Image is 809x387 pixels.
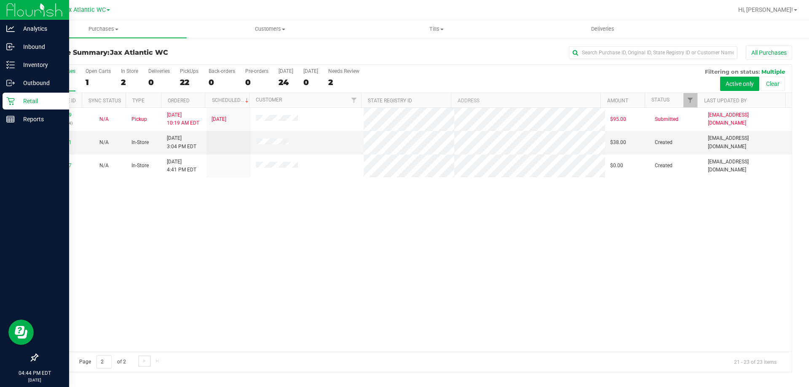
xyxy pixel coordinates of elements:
[167,134,196,150] span: [DATE] 3:04 PM EDT
[4,377,65,383] p: [DATE]
[99,139,109,147] button: N/A
[148,68,170,74] div: Deliveries
[48,139,72,145] a: 11857181
[131,115,147,123] span: Pickup
[187,20,353,38] a: Customers
[180,68,198,74] div: PickUps
[6,61,15,69] inline-svg: Inventory
[610,139,626,147] span: $38.00
[655,162,672,170] span: Created
[132,98,145,104] a: Type
[180,77,198,87] div: 22
[121,68,138,74] div: In Store
[48,112,72,118] a: 11854399
[86,68,111,74] div: Open Carts
[72,355,133,368] span: Page of 2
[187,25,353,33] span: Customers
[8,320,34,345] iframe: Resource center
[655,115,678,123] span: Submitted
[708,134,787,150] span: [EMAIL_ADDRESS][DOMAIN_NAME]
[6,43,15,51] inline-svg: Inbound
[651,97,670,103] a: Status
[368,98,412,104] a: State Registry ID
[62,6,106,13] span: Jax Atlantic WC
[15,96,65,106] p: Retail
[353,20,520,38] a: Tills
[6,79,15,87] inline-svg: Outbound
[99,139,109,145] span: Not Applicable
[746,45,792,60] button: All Purchases
[354,25,519,33] span: Tills
[256,97,282,103] a: Customer
[580,25,626,33] span: Deliveries
[705,68,760,75] span: Filtering on status:
[279,77,293,87] div: 24
[212,115,226,123] span: [DATE]
[347,93,361,107] a: Filter
[15,24,65,34] p: Analytics
[167,158,196,174] span: [DATE] 4:41 PM EDT
[727,355,783,368] span: 21 - 23 of 23 items
[99,163,109,168] span: Not Applicable
[245,68,268,74] div: Pre-orders
[708,111,787,127] span: [EMAIL_ADDRESS][DOMAIN_NAME]
[99,162,109,170] button: N/A
[96,355,112,368] input: 2
[148,77,170,87] div: 0
[131,162,149,170] span: In-Store
[121,77,138,87] div: 2
[48,163,72,168] a: 11858007
[15,78,65,88] p: Outbound
[279,68,293,74] div: [DATE]
[738,6,793,13] span: Hi, [PERSON_NAME]!
[20,25,187,33] span: Purchases
[131,139,149,147] span: In-Store
[86,77,111,87] div: 1
[303,68,318,74] div: [DATE]
[708,158,787,174] span: [EMAIL_ADDRESS][DOMAIN_NAME]
[168,98,190,104] a: Ordered
[610,115,626,123] span: $95.00
[607,98,628,104] a: Amount
[99,115,109,123] button: N/A
[110,48,168,56] span: Jax Atlantic WC
[761,68,785,75] span: Multiple
[704,98,747,104] a: Last Updated By
[569,46,737,59] input: Search Purchase ID, Original ID, State Registry ID or Customer Name...
[328,77,359,87] div: 2
[167,111,199,127] span: [DATE] 10:19 AM EDT
[15,42,65,52] p: Inbound
[683,93,697,107] a: Filter
[6,115,15,123] inline-svg: Reports
[761,77,785,91] button: Clear
[655,139,672,147] span: Created
[610,162,623,170] span: $0.00
[520,20,686,38] a: Deliveries
[209,68,235,74] div: Back-orders
[15,114,65,124] p: Reports
[37,49,289,56] h3: Purchase Summary:
[20,20,187,38] a: Purchases
[245,77,268,87] div: 0
[88,98,121,104] a: Sync Status
[720,77,759,91] button: Active only
[212,97,250,103] a: Scheduled
[4,369,65,377] p: 04:44 PM EDT
[451,93,600,108] th: Address
[15,60,65,70] p: Inventory
[6,97,15,105] inline-svg: Retail
[209,77,235,87] div: 0
[328,68,359,74] div: Needs Review
[99,116,109,122] span: Not Applicable
[6,24,15,33] inline-svg: Analytics
[303,77,318,87] div: 0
